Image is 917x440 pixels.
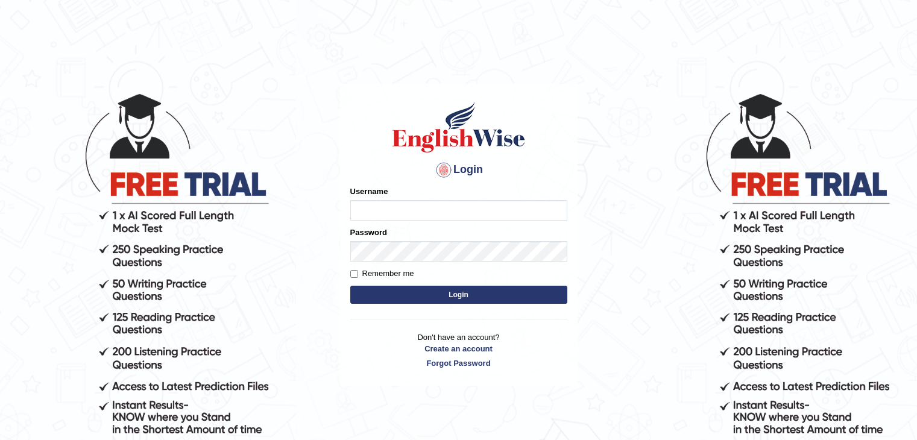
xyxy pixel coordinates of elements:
img: Logo of English Wise sign in for intelligent practice with AI [390,100,528,154]
label: Username [350,186,388,197]
label: Remember me [350,268,414,280]
a: Create an account [350,343,567,354]
input: Remember me [350,270,358,278]
h4: Login [350,160,567,180]
button: Login [350,286,567,304]
p: Don't have an account? [350,332,567,369]
label: Password [350,227,387,238]
a: Forgot Password [350,357,567,369]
